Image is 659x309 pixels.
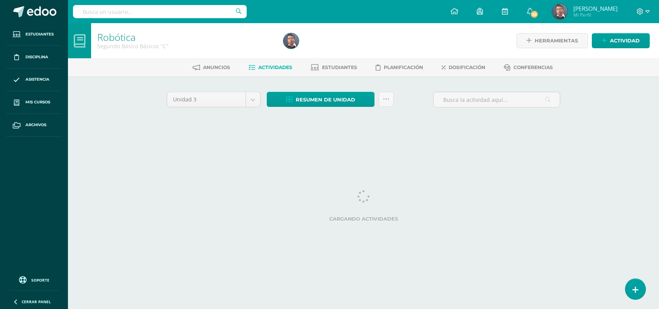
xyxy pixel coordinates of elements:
a: Archivos [6,114,62,137]
span: Estudiantes [25,31,54,37]
a: Unidad 3 [167,92,260,107]
input: Busca un usuario... [73,5,247,18]
span: Soporte [31,277,49,283]
span: Conferencias [513,64,553,70]
div: Segundo Básico Básicos 'C' [97,42,274,50]
span: 35 [530,10,539,19]
img: 83b56ef28f26fe507cf05badbb9af362.png [283,33,299,49]
a: Conferencias [504,61,553,74]
span: Actividad [610,34,640,48]
span: Asistencia [25,76,49,83]
span: Resumen de unidad [296,93,355,107]
img: 83b56ef28f26fe507cf05badbb9af362.png [552,4,568,19]
span: Disciplina [25,54,48,60]
span: Planificación [384,64,423,70]
span: Anuncios [203,64,230,70]
a: Anuncios [193,61,230,74]
a: Resumen de unidad [267,92,374,107]
label: Cargando actividades [167,216,561,222]
a: Mis cursos [6,91,62,114]
a: Herramientas [517,33,588,48]
a: Dosificación [442,61,485,74]
a: Soporte [9,274,59,285]
input: Busca la actividad aquí... [434,92,560,107]
span: Unidad 3 [173,92,240,107]
span: Archivos [25,122,46,128]
a: Actividad [592,33,650,48]
a: Actividades [249,61,292,74]
a: Asistencia [6,69,62,91]
a: Estudiantes [6,23,62,46]
span: Cerrar panel [22,299,51,304]
a: Planificación [376,61,423,74]
h1: Robótica [97,32,274,42]
span: Dosificación [449,64,485,70]
a: Disciplina [6,46,62,69]
span: Estudiantes [322,64,357,70]
a: Robótica [97,30,136,44]
span: Herramientas [535,34,578,48]
span: Mis cursos [25,99,50,105]
a: Estudiantes [311,61,357,74]
span: [PERSON_NAME] [573,5,618,12]
span: Actividades [258,64,292,70]
span: Mi Perfil [573,12,618,18]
